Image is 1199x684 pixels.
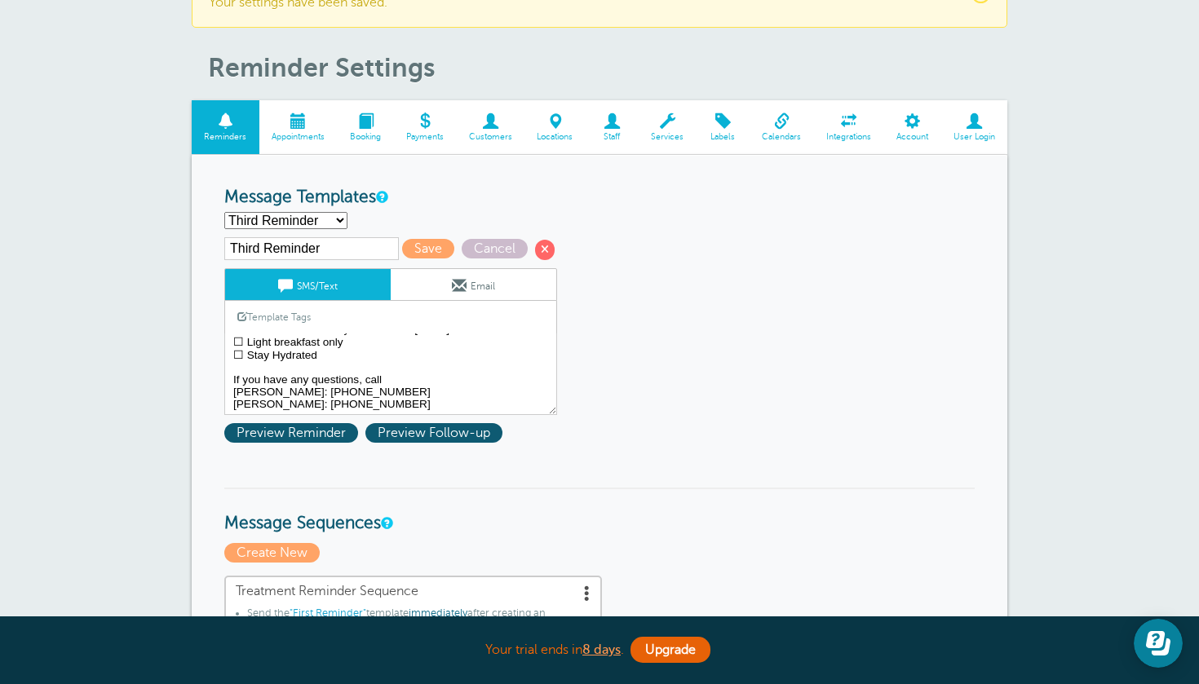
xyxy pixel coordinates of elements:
a: Booking [338,100,394,155]
h3: Message Templates [224,188,975,208]
span: "First Reminder" [290,607,366,619]
textarea: Hi {{First Name}}, your appointment with Happy Valley Regeneration has been scheduled for {{Date}... [224,333,557,415]
a: SMS/Text [225,269,391,300]
a: Message Sequences allow you to setup multiple reminder schedules that can use different Message T... [381,518,391,528]
a: Email [391,269,556,300]
a: Staff [586,100,639,155]
span: Preview Follow-up [365,423,502,443]
span: Calendars [758,132,806,142]
span: Booking [346,132,386,142]
a: Account [883,100,940,155]
a: Payments [393,100,456,155]
span: Labels [705,132,741,142]
span: Payments [401,132,448,142]
span: Save [402,239,454,258]
span: Create New [224,543,320,563]
span: Appointments [268,132,330,142]
a: Calendars [750,100,814,155]
span: immediately [409,607,467,619]
span: Preview Reminder [224,423,358,443]
li: Send the template after creating an appointment. [247,607,591,638]
span: Customers [464,132,516,142]
h1: Reminder Settings [208,52,1007,83]
iframe: Resource center [1134,619,1183,668]
span: Cancel [462,239,528,258]
span: Staff [594,132,630,142]
span: Integrations [822,132,876,142]
a: Customers [456,100,524,155]
a: Labels [697,100,750,155]
div: Your trial ends in . [192,633,1007,668]
span: Locations [533,132,577,142]
a: Services [639,100,697,155]
span: Services [647,132,688,142]
span: User Login [949,132,999,142]
input: Template Name [224,237,399,260]
h3: Message Sequences [224,488,975,534]
a: Preview Reminder [224,426,365,440]
span: Reminders [200,132,251,142]
a: This is the wording for your reminder and follow-up messages. You can create multiple templates i... [376,192,386,202]
a: Preview Follow-up [365,426,507,440]
a: Save [402,241,462,256]
a: Locations [524,100,586,155]
a: Upgrade [630,637,710,663]
a: User Login [940,100,1007,155]
a: Integrations [814,100,884,155]
span: Treatment Reminder Sequence [236,584,591,599]
a: Create New [224,545,324,560]
a: Template Tags [225,301,323,333]
span: Account [892,132,932,142]
a: Cancel [462,241,535,256]
a: 8 days [582,642,621,657]
a: Appointments [259,100,338,155]
a: Treatment Reminder Sequence Send the"First Reminder"templateimmediatelyafter creating an appointm... [224,576,602,682]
